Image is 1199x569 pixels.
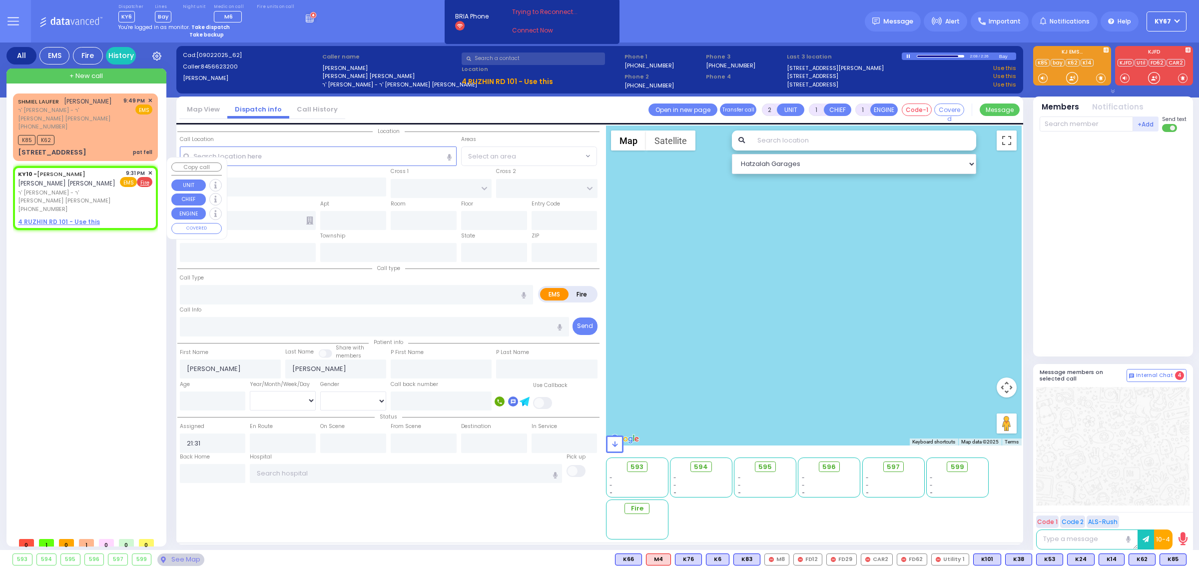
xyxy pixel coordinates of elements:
label: Use Callback [533,381,568,389]
label: P First Name [391,348,424,356]
div: Utility 1 [931,553,969,565]
span: + New call [69,71,103,81]
label: KJFD [1115,49,1193,56]
label: Call back number [391,380,438,388]
img: red-radio-icon.svg [865,557,870,562]
div: M4 [646,553,671,565]
button: Code 2 [1060,515,1085,528]
div: 595 [61,554,80,565]
label: Age [180,380,190,388]
label: Gender [320,380,339,388]
div: M8 [764,553,789,565]
a: [STREET_ADDRESS][PERSON_NAME] [787,64,884,72]
a: Use this [993,72,1016,80]
span: Other building occupants [306,216,313,224]
img: Google [608,432,641,445]
input: Search location here [180,146,457,165]
label: Call Info [180,306,201,314]
label: Night unit [183,4,205,10]
span: Bay [155,11,171,22]
div: K38 [1005,553,1032,565]
span: 594 [694,462,708,472]
span: 1 [39,539,54,546]
a: [STREET_ADDRESS] [787,72,838,80]
button: Send [573,317,598,335]
button: Show street map [611,130,646,150]
label: Turn off text [1162,123,1178,133]
span: 4 [1175,371,1184,380]
label: Township [320,232,345,240]
div: See map [157,553,204,566]
div: K24 [1067,553,1095,565]
label: Cross 2 [496,167,516,175]
span: ר' [PERSON_NAME] - ר' [PERSON_NAME] [PERSON_NAME] [18,106,120,122]
img: red-radio-icon.svg [831,557,836,562]
label: [PERSON_NAME] [183,74,319,82]
div: K62 [1129,553,1156,565]
div: BLS [615,553,642,565]
span: - [866,489,869,496]
u: Fire [140,179,149,186]
span: 9:31 PM [126,169,145,177]
span: Important [989,17,1021,26]
span: - [609,481,612,489]
span: Phone 4 [706,72,784,81]
span: KY10 - [18,170,37,178]
div: BLS [706,553,729,565]
img: red-radio-icon.svg [798,557,803,562]
div: FD62 [897,553,927,565]
span: [09022025_62] [196,51,242,59]
div: 599 [132,554,151,565]
a: Open in new page [648,103,717,116]
span: - [738,474,741,481]
div: BLS [675,553,702,565]
label: KJ EMS... [1033,49,1111,56]
label: Room [391,200,406,208]
button: Drag Pegman onto the map to open Street View [997,413,1017,433]
label: Assigned [180,422,204,430]
a: K14 [1081,59,1094,66]
span: EMS [135,104,152,114]
span: M6 [224,12,233,20]
strong: Take dispatch [191,23,230,31]
label: [PERSON_NAME] [PERSON_NAME] [322,72,459,80]
span: Call type [372,264,405,272]
label: ZIP [532,232,539,240]
div: 593 [13,554,32,565]
span: Notifications [1050,17,1090,26]
label: ר' [PERSON_NAME] - ר' [PERSON_NAME] [PERSON_NAME] [322,80,459,89]
a: CAR2 [1167,59,1185,66]
label: In Service [532,422,557,430]
label: [PHONE_NUMBER] [624,61,674,69]
span: Select an area [468,151,516,161]
div: K76 [675,553,702,565]
img: red-radio-icon.svg [936,557,941,562]
span: [PHONE_NUMBER] [18,122,67,130]
span: 0 [119,539,134,546]
img: red-radio-icon.svg [769,557,774,562]
span: - [930,481,933,489]
label: Call Location [180,135,214,143]
div: K85 [1160,553,1187,565]
div: BLS [1005,553,1032,565]
div: FD29 [826,553,857,565]
button: Code 1 [1036,515,1059,528]
span: 0 [99,539,114,546]
button: CHIEF [824,103,851,116]
div: K53 [1036,553,1063,565]
span: BRIA Phone [455,12,489,21]
span: Alert [945,17,960,26]
span: Help [1118,17,1131,26]
span: 0 [19,539,34,546]
span: 597 [887,462,900,472]
a: Call History [289,104,345,114]
span: - [930,474,933,481]
label: Entry Code [532,200,560,208]
label: EMS [540,288,569,300]
button: UNIT [171,179,206,191]
div: K6 [706,553,729,565]
span: Status [375,413,402,420]
span: 599 [951,462,964,472]
label: [PERSON_NAME] [322,64,459,72]
label: Cross 1 [391,167,409,175]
